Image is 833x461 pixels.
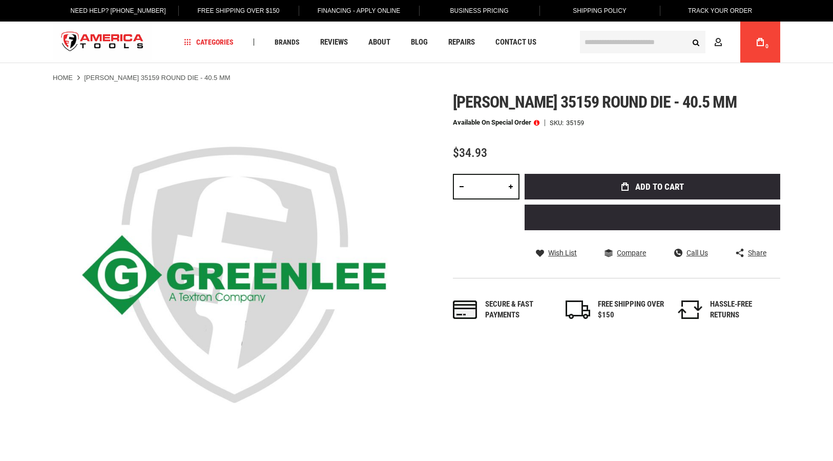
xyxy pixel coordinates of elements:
a: 0 [751,22,770,63]
p: Available on Special Order [453,119,539,126]
button: Add to Cart [525,174,780,199]
span: Reviews [320,38,348,46]
span: Contact Us [495,38,536,46]
span: Call Us [686,249,708,256]
span: Shipping Policy [573,7,627,14]
button: Search [686,32,705,52]
a: Categories [180,35,238,49]
span: Categories [184,38,234,46]
div: HASSLE-FREE RETURNS [710,299,777,321]
a: Call Us [674,248,708,257]
span: Compare [617,249,646,256]
a: Blog [406,35,432,49]
img: GREENLEE 35159 ROUND DIE - 40.5 MM [53,93,417,457]
span: [PERSON_NAME] 35159 round die - 40.5 mm [453,92,737,112]
span: 0 [765,44,768,49]
a: Brands [270,35,304,49]
img: America Tools [53,23,152,62]
img: payments [453,300,477,319]
span: Wish List [548,249,577,256]
a: About [364,35,395,49]
span: Share [748,249,766,256]
div: FREE SHIPPING OVER $150 [598,299,664,321]
div: Secure & fast payments [485,299,552,321]
img: returns [678,300,702,319]
span: Repairs [448,38,475,46]
a: store logo [53,23,152,62]
strong: SKU [550,119,566,126]
span: About [368,38,390,46]
span: $34.93 [453,146,487,160]
a: Reviews [316,35,352,49]
div: 35159 [566,119,584,126]
a: Compare [605,248,646,257]
a: Repairs [444,35,480,49]
a: Wish List [536,248,577,257]
a: Home [53,73,73,83]
span: Blog [411,38,428,46]
strong: [PERSON_NAME] 35159 ROUND DIE - 40.5 MM [84,74,230,82]
img: shipping [566,300,590,319]
span: Brands [275,38,300,46]
span: Add to Cart [635,183,684,191]
a: Contact Us [491,35,541,49]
